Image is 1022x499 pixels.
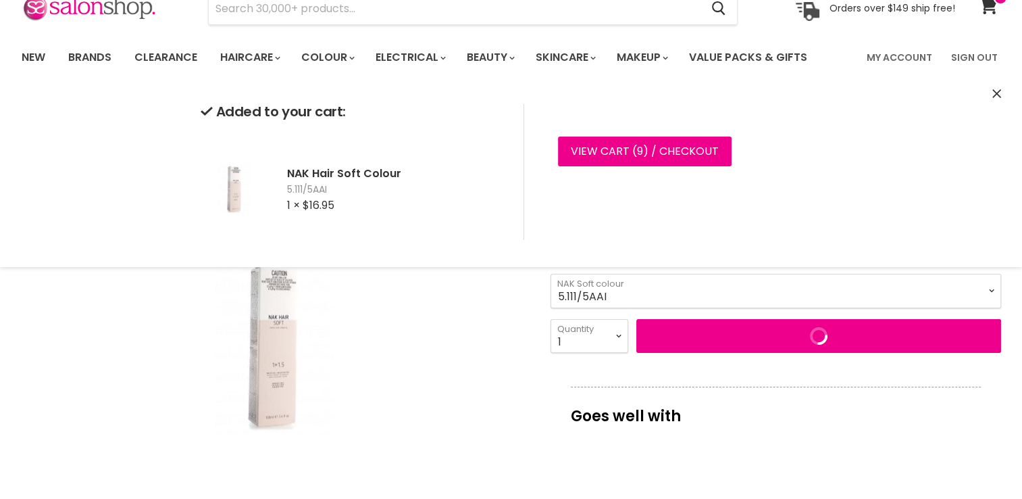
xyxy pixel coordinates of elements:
select: Quantity [551,319,628,353]
h2: Added to your cart: [201,104,502,120]
img: NAK Hair Soft Colour [201,139,268,241]
ul: Main menu [11,38,838,77]
span: 5.111/5AAI [287,183,502,197]
span: 9 [637,143,643,159]
p: Goes well with [571,387,981,431]
span: $16.95 [303,197,334,213]
nav: Main [5,38,1018,77]
a: Brands [58,43,122,72]
a: Clearance [124,43,207,72]
a: Electrical [365,43,454,72]
a: Value Packs & Gifts [679,43,817,72]
button: Close [992,87,1001,101]
a: New [11,43,55,72]
span: 1 × [287,197,300,213]
a: Colour [291,43,363,72]
a: Skincare [526,43,604,72]
a: Sign Out [943,43,1006,72]
a: Makeup [607,43,676,72]
a: Haircare [210,43,288,72]
a: Beauty [457,43,523,72]
h2: NAK Hair Soft Colour [287,166,502,181]
a: My Account [859,43,940,72]
p: Orders over $149 ship free! [829,2,955,14]
a: View cart (9) / Checkout [558,137,732,166]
